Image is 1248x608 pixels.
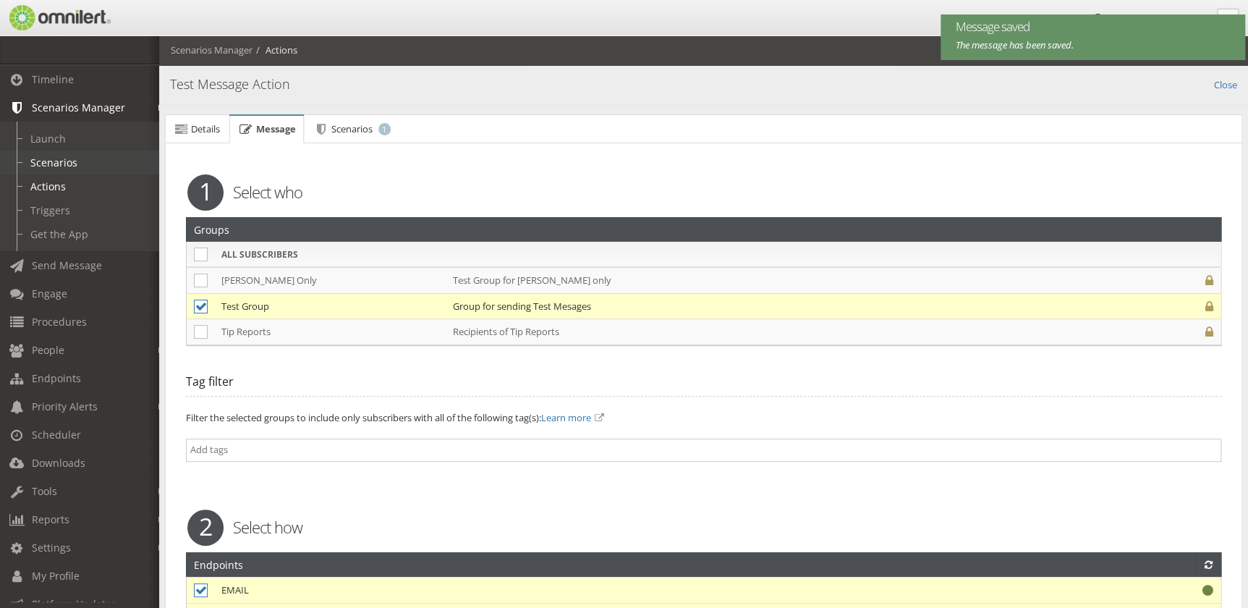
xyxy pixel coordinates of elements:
[32,101,125,114] span: Scenarios Manager
[194,553,243,576] h2: Endpoints
[252,43,297,57] li: Actions
[7,5,111,30] img: Omnilert
[1217,9,1239,30] a: Collapse Menu
[214,293,446,319] td: Test Group
[956,38,1074,51] em: The message has been saved.
[191,122,220,135] span: Details
[187,174,224,211] span: 1
[1205,276,1213,285] i: Private
[171,43,252,57] li: Scenarios Manager
[1105,13,1179,26] span: [PERSON_NAME]
[32,512,69,526] span: Reports
[956,18,1223,35] span: Message saved
[1205,327,1213,337] i: Private
[305,115,399,144] a: Scenarios 1
[214,319,446,345] td: Tip Reports
[177,516,1231,538] h2: Select how
[33,10,62,23] span: Help
[186,411,1221,425] p: Filter the selected groups to include only subscribers with all of the following tag(s):
[1202,586,1213,595] i: Working properly.
[32,400,98,413] span: Priority Alerts
[32,371,81,385] span: Endpoints
[32,258,102,272] span: Send Message
[190,443,1217,457] input: Add tags
[446,319,1098,345] td: Recipients of Tip Reports
[1205,302,1213,311] i: Private
[32,541,71,554] span: Settings
[214,578,981,604] td: EMAIL
[186,368,1221,397] legend: Tag filter
[177,181,1231,203] h2: Select who
[32,484,57,498] span: Tools
[214,242,446,267] th: ALL SUBSCRIBERS
[446,293,1098,319] td: Group for sending Test Mesages
[378,123,391,135] span: 1
[32,315,87,329] span: Procedures
[32,456,85,470] span: Downloads
[214,267,446,293] td: [PERSON_NAME] Only
[541,411,591,424] a: Learn more
[229,116,303,144] a: Message
[170,75,1237,94] h4: Test Message Action
[331,122,373,135] span: Scenarios
[32,287,67,300] span: Engage
[446,267,1098,293] td: Test Group for [PERSON_NAME] only
[256,122,296,135] span: Message
[187,510,224,546] span: 2
[32,569,80,583] span: My Profile
[32,72,74,86] span: Timeline
[166,115,228,144] a: Details
[1214,75,1237,92] a: Close
[32,343,64,357] span: People
[194,218,229,241] h2: Groups
[32,428,81,442] span: Scheduler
